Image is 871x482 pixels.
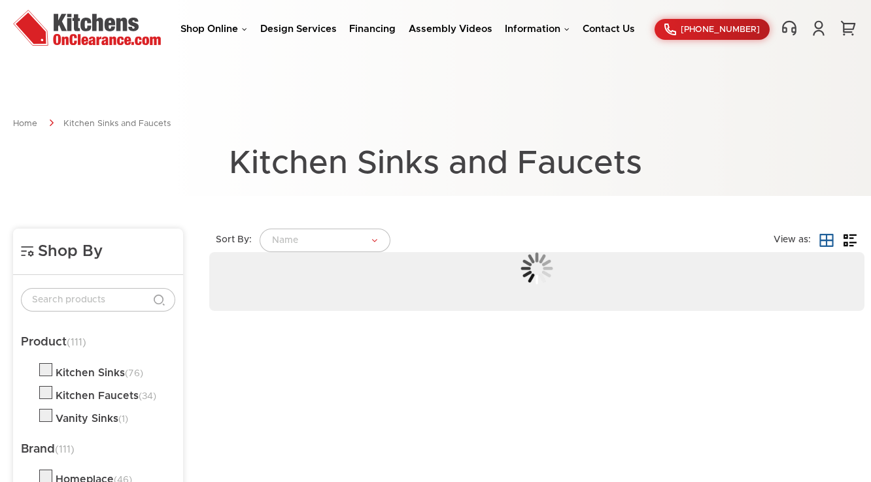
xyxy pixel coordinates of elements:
[681,25,760,34] span: [PHONE_NUMBER]
[260,24,337,34] a: Design Services
[774,234,811,246] label: View as:
[149,290,169,310] button: Search
[349,24,396,34] a: Financing
[125,369,143,378] span: (76)
[63,120,171,128] a: Kitchen Sinks and Faucets
[56,412,128,425] div: Vanity Sinks
[21,242,175,261] h4: Shop By
[56,366,143,379] div: Kitchen Sinks
[216,234,252,246] label: Sort By:
[13,120,37,128] a: Home
[505,24,570,34] a: Information
[409,24,492,34] a: Assembly Videos
[655,19,770,40] a: [PHONE_NUMBER]
[21,442,175,457] h5: Brand
[55,444,75,455] span: (111)
[583,24,635,34] a: Contact Us
[842,233,858,248] a: List
[13,146,858,181] h1: Kitchen Sinks and Faucets
[56,389,156,402] div: Kitchen Faucets
[13,10,161,46] img: Kitchens On Clearance
[180,24,247,34] a: Shop Online
[21,335,175,350] h5: Product
[139,392,156,401] span: (34)
[67,337,86,347] span: (111)
[21,288,175,312] input: Search products
[118,415,128,424] span: (1)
